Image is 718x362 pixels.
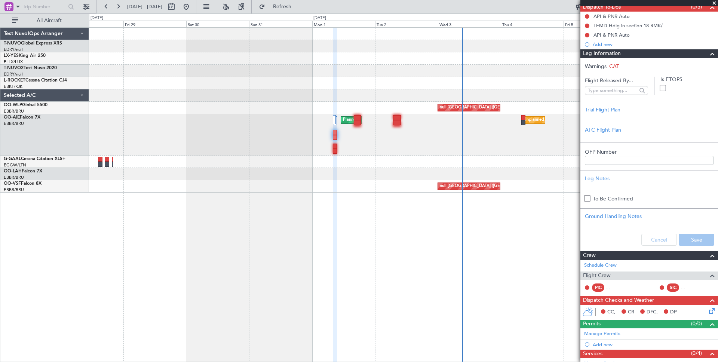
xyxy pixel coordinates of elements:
a: EDRY/null [4,47,23,52]
span: (0/4) [691,349,702,357]
span: OO-WLP [4,103,22,107]
span: Flight Crew [583,271,611,280]
a: OO-AIEFalcon 7X [4,115,40,120]
button: Refresh [255,1,300,13]
span: L-ROCKET [4,78,25,83]
div: Sat 30 [186,21,249,27]
a: OO-WLPGlobal 5500 [4,103,47,107]
span: [DATE] - [DATE] [127,3,162,10]
span: (0/3) [691,3,702,11]
div: Add new [593,341,714,348]
button: All Aircraft [8,15,81,27]
div: API & PNR Auto [593,32,630,38]
a: EDRY/null [4,71,23,77]
input: Type something... [588,85,635,96]
div: Thu 28 [61,21,123,27]
a: Manage Permits [584,330,620,338]
div: LEMD Hdlg in section 18 RMK/ [593,22,663,29]
div: - - [606,284,623,291]
span: CAT [609,63,619,70]
a: Schedule Crew [584,262,617,269]
div: Leg Notes [585,175,714,182]
div: Fri 29 [123,21,186,27]
a: EGGW/LTN [4,162,26,168]
div: Ground Handling Notes [585,212,714,220]
span: Dispatch To-Dos [583,3,621,12]
div: Trial Flight Plan [585,106,714,114]
a: EBKT/KJK [4,84,22,89]
input: Trip Number [23,1,64,12]
span: Crew [583,251,596,260]
a: OO-LAHFalcon 7X [4,169,42,174]
span: T-NUVO [4,41,21,46]
span: All Aircraft [19,18,79,23]
a: EBBR/BRU [4,187,24,193]
div: ATC Flight Plan [585,126,714,134]
span: Leg Information [583,49,621,58]
label: To Be Confirmed [593,195,633,203]
span: OO-AIE [4,115,20,120]
div: - - [681,284,698,291]
a: EBBR/BRU [4,121,24,126]
a: LX-YESKing Air 250 [4,53,46,58]
span: DFC, [647,309,658,316]
div: Add new [593,41,714,47]
div: null [GEOGRAPHIC_DATA] ([GEOGRAPHIC_DATA]) [440,181,537,192]
span: OO-LAH [4,169,22,174]
span: Dispatch Checks and Weather [583,296,654,305]
div: [DATE] [313,15,326,21]
span: DP [670,309,677,316]
div: Tue 2 [375,21,438,27]
div: [DATE] [90,15,103,21]
div: Thu 4 [501,21,564,27]
label: OFP Number [585,148,714,156]
a: EBBR/BRU [4,108,24,114]
div: SIC [667,283,679,292]
span: CR [628,309,634,316]
span: LX-YES [4,53,19,58]
span: Refresh [267,4,298,9]
div: PIC [592,283,604,292]
div: Warnings [580,62,718,70]
div: Fri 5 [564,21,626,27]
a: ELLX/LUX [4,59,23,65]
span: (0/0) [691,320,702,328]
div: Sun 31 [249,21,312,27]
div: Planned Maint [GEOGRAPHIC_DATA] ([GEOGRAPHIC_DATA]) [343,114,461,126]
span: Services [583,350,602,358]
a: OO-VSFFalcon 8X [4,181,42,186]
span: T-NUVO2 [4,66,24,70]
span: CC, [607,309,616,316]
label: Is ETOPS [660,76,714,83]
div: null [GEOGRAPHIC_DATA] ([GEOGRAPHIC_DATA]) [440,102,537,113]
span: Flight Released By... [585,77,648,85]
div: Mon 1 [312,21,375,27]
span: G-GAAL [4,157,21,161]
span: Permits [583,320,601,328]
a: L-ROCKETCessna Citation CJ4 [4,78,67,83]
span: OO-VSF [4,181,21,186]
a: EBBR/BRU [4,175,24,180]
div: Wed 3 [438,21,501,27]
div: API & PNR Auto [593,13,630,19]
a: T-NUVOGlobal Express XRS [4,41,62,46]
a: G-GAALCessna Citation XLS+ [4,157,65,161]
a: T-NUVO2Test Nuvo 2020 [4,66,57,70]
